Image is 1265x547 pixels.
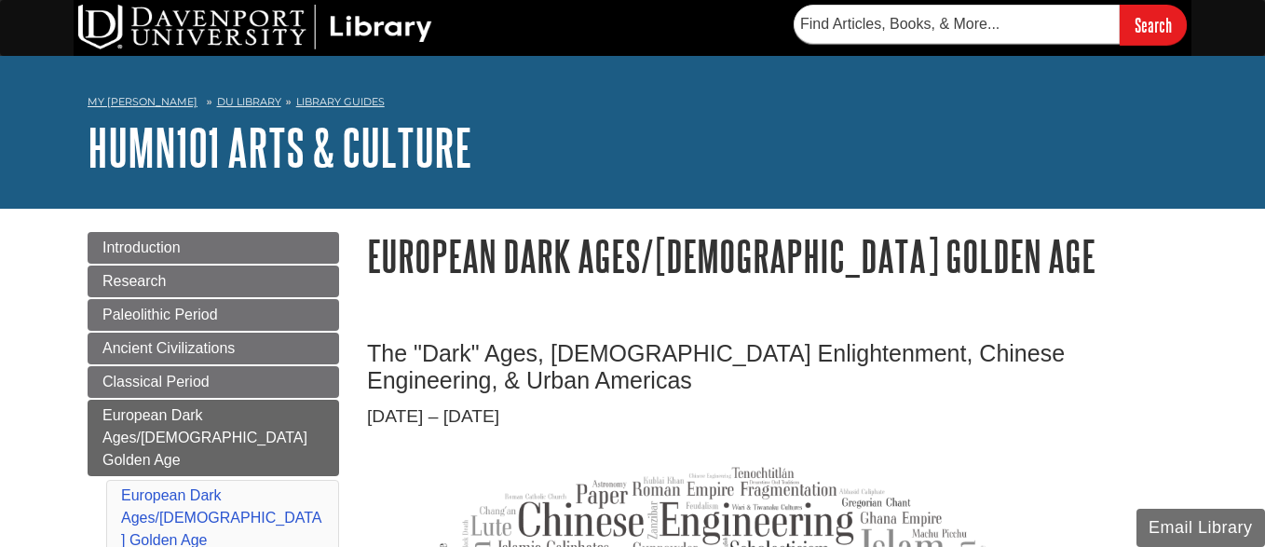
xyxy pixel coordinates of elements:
nav: breadcrumb [88,89,1177,119]
span: European Dark Ages/[DEMOGRAPHIC_DATA] Golden Age [102,407,307,468]
h1: European Dark Ages/[DEMOGRAPHIC_DATA] Golden Age [367,232,1177,280]
img: DU Library [78,5,432,49]
a: Introduction [88,232,339,264]
a: Library Guides [296,95,385,108]
p: [DATE] – [DATE] [367,403,1177,431]
input: Search [1120,5,1187,45]
a: Classical Period [88,366,339,398]
a: Paleolithic Period [88,299,339,331]
span: Ancient Civilizations [102,340,235,356]
span: Research [102,273,166,289]
a: Research [88,266,339,297]
a: My [PERSON_NAME] [88,94,197,110]
a: European Dark Ages/[DEMOGRAPHIC_DATA] Golden Age [88,400,339,476]
h3: The "Dark" Ages, [DEMOGRAPHIC_DATA] Enlightenment, Chinese Engineering, & Urban Americas [367,340,1177,394]
span: Introduction [102,239,181,255]
span: Paleolithic Period [102,307,218,322]
a: HUMN101 Arts & Culture [88,118,472,176]
a: DU Library [217,95,281,108]
form: Searches DU Library's articles, books, and more [794,5,1187,45]
input: Find Articles, Books, & More... [794,5,1120,44]
a: Ancient Civilizations [88,333,339,364]
button: Email Library [1136,509,1265,547]
span: Classical Period [102,374,210,390]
